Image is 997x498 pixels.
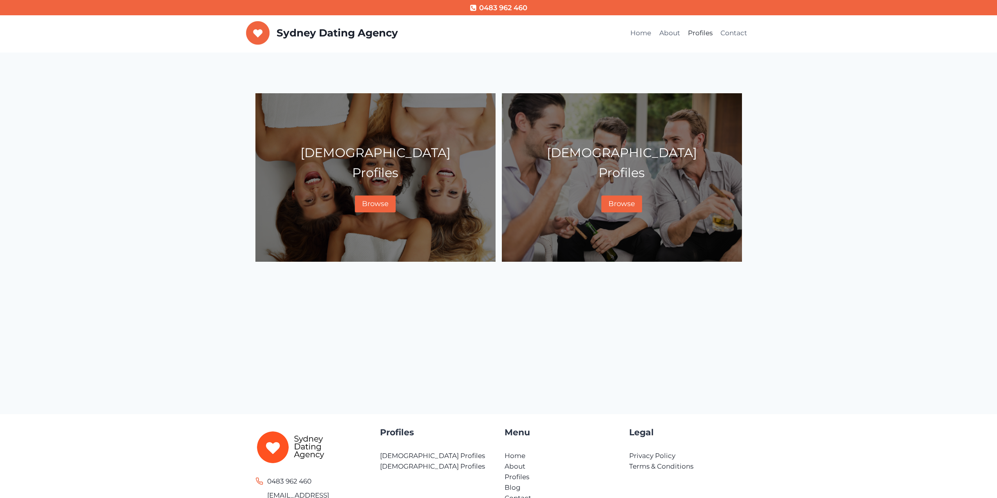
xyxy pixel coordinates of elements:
a: Privacy Policy [629,452,675,460]
a: [DEMOGRAPHIC_DATA] Profiles [380,452,485,460]
a: Sydney Dating Agency [246,21,398,45]
a: Browse [355,196,396,212]
a: Profiles [505,473,529,481]
a: Profiles [684,24,717,43]
p: Sydney Dating Agency [277,27,398,39]
img: Sydney Dating Agency [246,21,270,45]
a: 0483 962 460 [470,2,527,14]
span: Browse [608,199,635,208]
h4: Menu [505,426,617,439]
span: 0483 962 460 [267,475,311,487]
a: Home [626,24,655,43]
span: 0483 962 460 [479,2,527,14]
h4: Profiles [380,426,493,439]
a: Blog [505,484,521,491]
p: [DEMOGRAPHIC_DATA] Profiles [508,143,735,183]
h4: Legal [629,426,742,439]
a: About [655,24,684,43]
p: [DEMOGRAPHIC_DATA] Profiles [262,143,489,183]
a: Terms & Conditions [629,462,693,470]
a: About [505,462,525,470]
a: Contact [717,24,751,43]
a: Browse [601,196,642,212]
a: 0483 962 460 [255,475,311,487]
a: [DEMOGRAPHIC_DATA] Profiles [380,462,485,470]
span: Browse [362,199,389,208]
nav: Primary [626,24,751,43]
a: Home [505,452,525,460]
